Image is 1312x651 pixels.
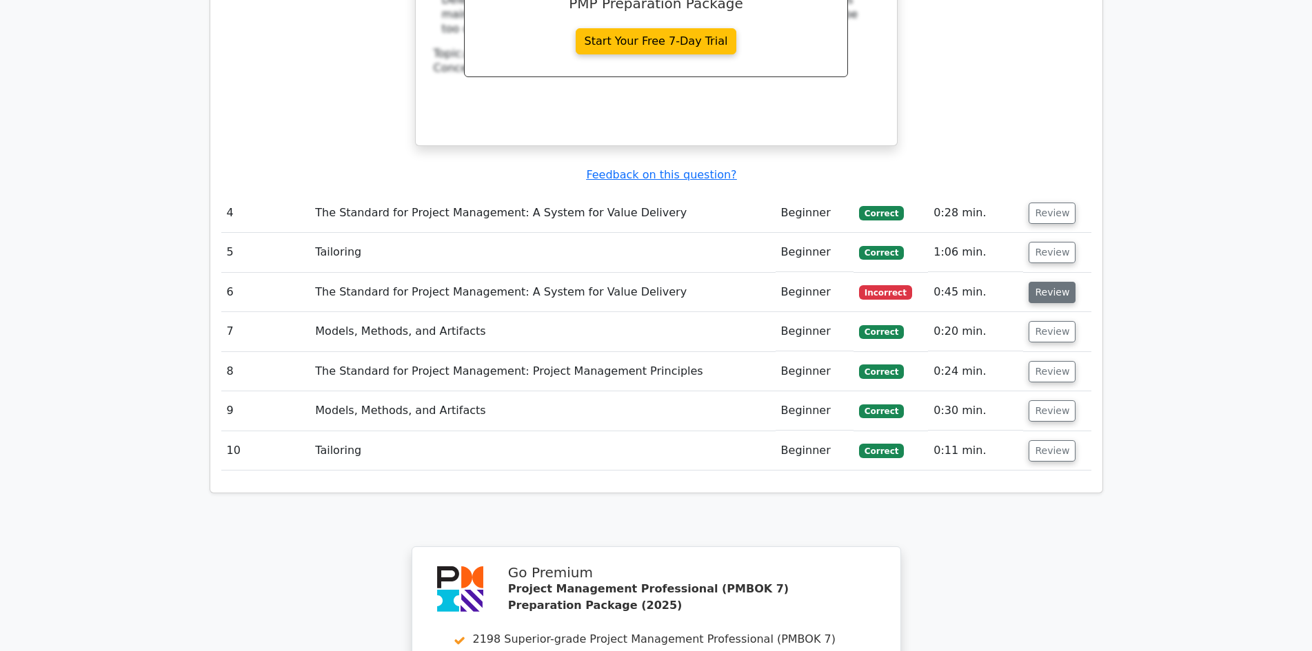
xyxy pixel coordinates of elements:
td: Beginner [776,312,854,351]
td: Beginner [776,352,854,391]
td: Models, Methods, and Artifacts [310,312,775,351]
span: Incorrect [859,285,912,299]
td: 10 [221,431,310,471]
td: Models, Methods, and Artifacts [310,391,775,431]
td: 8 [221,352,310,391]
button: Review [1029,361,1076,382]
span: Correct [859,364,904,378]
button: Review [1029,321,1076,342]
span: Correct [859,206,904,220]
td: Beginner [776,233,854,272]
td: 6 [221,273,310,312]
td: 0:28 min. [928,194,1023,233]
td: The Standard for Project Management: A System for Value Delivery [310,273,775,312]
button: Review [1029,282,1076,303]
td: Tailoring [310,431,775,471]
td: 0:11 min. [928,431,1023,471]
div: Topic: [434,47,879,61]
td: 0:30 min. [928,391,1023,431]
span: Correct [859,246,904,260]
td: 1:06 min. [928,233,1023,272]
td: The Standard for Project Management: A System for Value Delivery [310,194,775,233]
div: Concept: [434,61,879,76]
td: 0:20 min. [928,312,1023,351]
td: Beginner [776,431,854,471]
td: 0:24 min. [928,352,1023,391]
span: Correct [859,325,904,339]
td: 9 [221,391,310,431]
button: Review [1029,440,1076,462]
td: 5 [221,233,310,272]
td: 7 [221,312,310,351]
td: 0:45 min. [928,273,1023,312]
td: Tailoring [310,233,775,272]
td: 4 [221,194,310,233]
td: Beginner [776,391,854,431]
td: Beginner [776,273,854,312]
td: The Standard for Project Management: Project Management Principles [310,352,775,391]
span: Correct [859,404,904,418]
button: Review [1029,400,1076,422]
a: Feedback on this question? [586,168,736,181]
button: Review [1029,203,1076,224]
button: Review [1029,242,1076,263]
td: Beginner [776,194,854,233]
a: Start Your Free 7-Day Trial [576,28,737,54]
span: Correct [859,444,904,457]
